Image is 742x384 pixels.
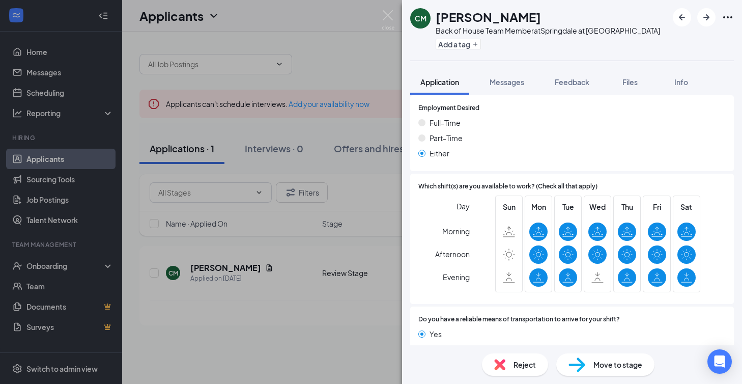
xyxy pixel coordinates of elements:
[418,103,479,113] span: Employment Desired
[622,77,638,87] span: Files
[593,359,642,370] span: Move to stage
[676,11,688,23] svg: ArrowLeftNew
[430,344,439,355] span: No
[490,77,524,87] span: Messages
[436,25,660,36] div: Back of House Team Member at Springdale at [GEOGRAPHIC_DATA]
[674,77,688,87] span: Info
[700,11,712,23] svg: ArrowRight
[529,201,548,212] span: Mon
[415,13,426,23] div: CM
[442,222,470,240] span: Morning
[673,8,691,26] button: ArrowLeftNew
[418,315,620,324] span: Do you have a reliable means of transportation to arrive for your shift?
[472,41,478,47] svg: Plus
[420,77,459,87] span: Application
[697,8,716,26] button: ArrowRight
[430,132,463,144] span: Part-Time
[435,245,470,263] span: Afternoon
[707,349,732,374] div: Open Intercom Messenger
[418,182,597,191] span: Which shift(s) are you available to work? (Check all that apply)
[722,11,734,23] svg: Ellipses
[513,359,536,370] span: Reject
[456,201,470,212] span: Day
[588,201,607,212] span: Wed
[430,328,442,340] span: Yes
[500,201,518,212] span: Sun
[436,39,481,49] button: PlusAdd a tag
[648,201,666,212] span: Fri
[677,201,696,212] span: Sat
[559,201,577,212] span: Tue
[430,148,449,159] span: Either
[436,8,541,25] h1: [PERSON_NAME]
[618,201,636,212] span: Thu
[443,268,470,286] span: Evening
[430,117,461,128] span: Full-Time
[555,77,589,87] span: Feedback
